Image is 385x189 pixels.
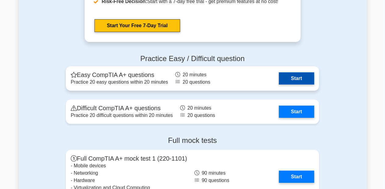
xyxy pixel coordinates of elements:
[279,106,314,118] a: Start
[94,19,180,32] a: Start Your Free 7-Day Trial
[279,171,314,183] a: Start
[279,72,314,85] a: Start
[66,136,319,145] h4: Full mock tests
[66,54,319,63] h4: Practice Easy / Difficult question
